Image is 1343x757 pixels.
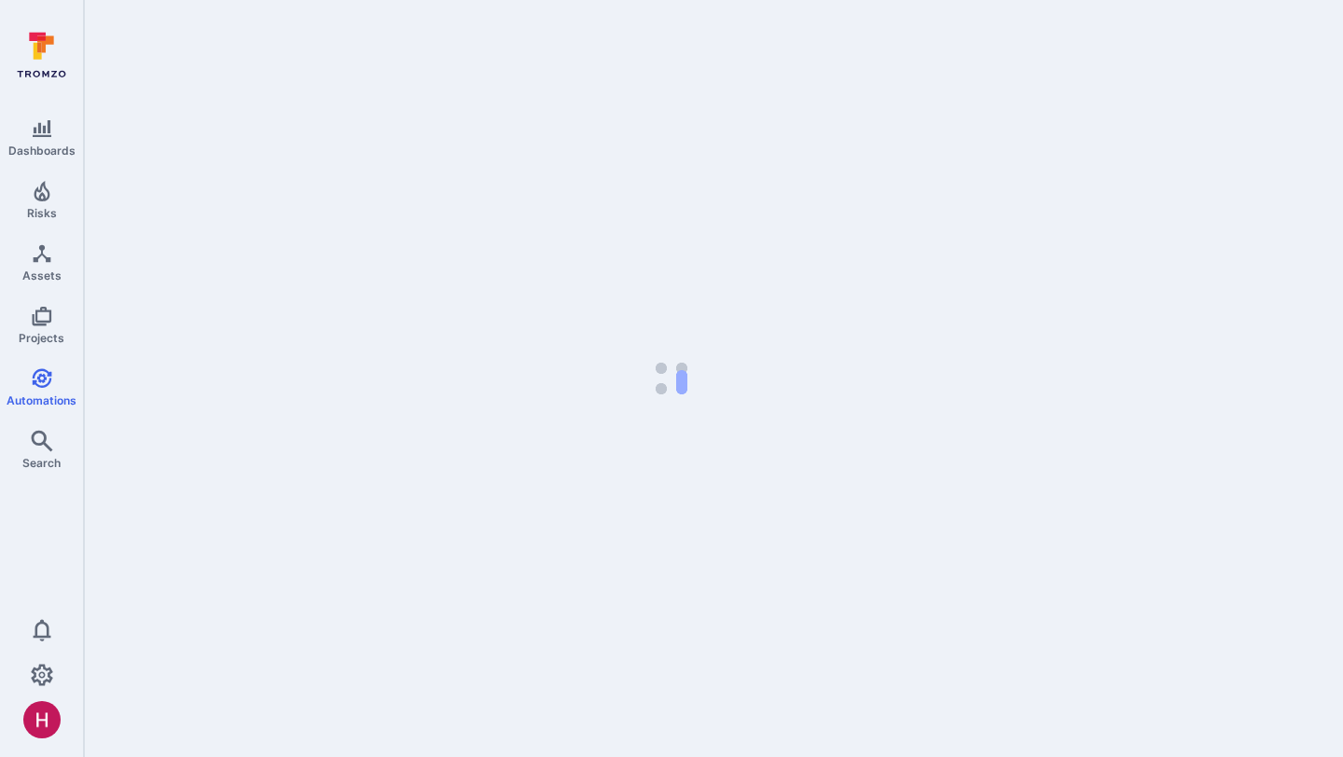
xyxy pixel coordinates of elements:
div: Harshil Parikh [23,701,61,738]
span: Assets [22,268,62,282]
span: Projects [19,331,64,345]
span: Search [22,456,61,470]
img: ACg8ocKzQzwPSwOZT_k9C736TfcBpCStqIZdMR9gXOhJgTaH9y_tsw=s96-c [23,701,61,738]
span: Risks [27,206,57,220]
span: Automations [7,393,76,407]
span: Dashboards [8,144,76,158]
